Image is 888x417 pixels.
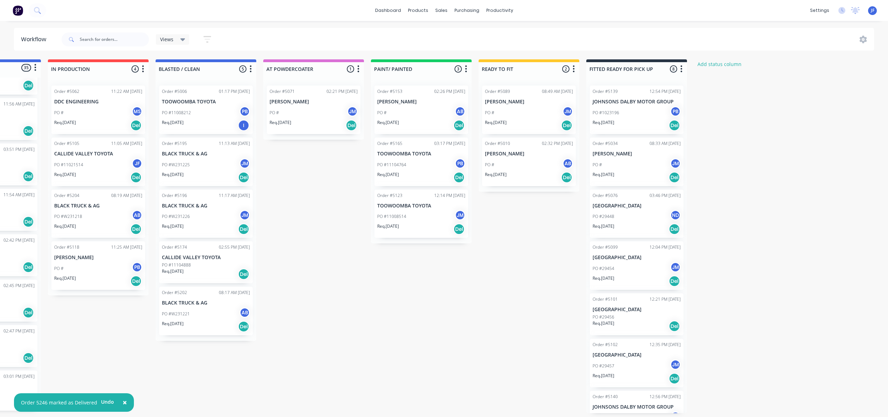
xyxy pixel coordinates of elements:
[593,99,681,105] p: JOHNSONS DALBY MOTOR GROUP
[650,140,681,147] div: 08:33 AM [DATE]
[434,192,465,199] div: 12:14 PM [DATE]
[453,224,465,235] div: Del
[162,321,184,327] p: Req. [DATE]
[590,241,683,290] div: Order #509912:04 PM [DATE][GEOGRAPHIC_DATA]PO #29454JMReq.[DATE]Del
[327,88,358,95] div: 02:21 PM [DATE]
[670,210,681,220] div: ND
[54,171,76,178] p: Req. [DATE]
[485,140,510,147] div: Order #5010
[434,88,465,95] div: 02:26 PM [DATE]
[650,88,681,95] div: 12:54 PM [DATE]
[162,290,187,296] div: Order #5202
[590,293,683,335] div: Order #510112:21 PM [DATE][GEOGRAPHIC_DATA]PO #29456Req.[DATE]Del
[593,151,681,157] p: [PERSON_NAME]
[13,5,23,16] img: Factory
[132,106,142,117] div: MS
[593,255,681,261] p: [GEOGRAPHIC_DATA]
[377,110,387,116] p: PO #
[162,162,190,168] p: PO #W231225
[162,119,184,126] p: Req. [DATE]
[807,5,833,16] div: settings
[593,314,614,320] p: PO #29456
[270,119,291,126] p: Req. [DATE]
[130,172,142,183] div: Del
[239,106,250,117] div: PB
[111,140,142,147] div: 11:05 AM [DATE]
[54,223,76,229] p: Req. [DATE]
[593,203,681,209] p: [GEOGRAPHIC_DATA]
[590,190,683,238] div: Order #507603:46 PM [DATE][GEOGRAPHIC_DATA]PO #29448NDReq.[DATE]Del
[159,241,253,283] div: Order #517402:55 PM [DATE]CALLIDE VALLEY TOYOTAPO #11104888Req.[DATE]Del
[130,120,142,131] div: Del
[593,404,681,410] p: JOHNSONS DALBY MOTOR GROUP
[238,269,249,280] div: Del
[669,172,680,183] div: Del
[593,213,614,220] p: PO #29448
[162,262,191,268] p: PO #11104888
[593,275,614,281] p: Req. [DATE]
[485,119,507,126] p: Req. [DATE]
[377,88,402,95] div: Order #5153
[23,171,34,182] div: Del
[453,120,465,131] div: Del
[54,162,83,168] p: PO #11021514
[455,106,465,117] div: AB
[485,162,494,168] p: PO #
[162,171,184,178] p: Req. [DATE]
[159,287,253,335] div: Order #520208:17 AM [DATE]BLACK TRUCK & AGPO #W231221ABReq.[DATE]Del
[485,88,510,95] div: Order #5089
[23,125,34,137] div: Del
[593,373,614,379] p: Req. [DATE]
[238,224,249,235] div: Del
[670,262,681,272] div: JM
[483,5,517,16] div: productivity
[219,290,250,296] div: 08:17 AM [DATE]
[23,262,34,273] div: Del
[159,190,253,238] div: Order #519611:17 AM [DATE]BLACK TRUCK & AGPO #W231226JMReq.[DATE]Del
[111,192,142,199] div: 08:19 AM [DATE]
[455,158,465,169] div: PB
[694,59,745,69] button: Add status column
[377,119,399,126] p: Req. [DATE]
[650,342,681,348] div: 12:35 PM [DATE]
[54,244,79,250] div: Order #5118
[593,363,614,369] p: PO #29457
[377,203,465,209] p: TOOWOOMBA TOYOTA
[432,5,451,16] div: sales
[51,138,145,186] div: Order #510511:05 AM [DATE]CALLIDE VALLEY TOYOTAPO #11021514JFReq.[DATE]Del
[123,397,127,407] span: ×
[377,192,402,199] div: Order #5123
[3,101,35,107] div: 11:56 AM [DATE]
[561,120,572,131] div: Del
[593,296,618,302] div: Order #5101
[162,151,250,157] p: BLACK TRUCK & AG
[132,158,142,169] div: JF
[159,138,253,186] div: Order #519511:13 AM [DATE]BLACK TRUCK & AGPO #W231225JMReq.[DATE]Del
[593,88,618,95] div: Order #5139
[54,255,142,261] p: [PERSON_NAME]
[162,203,250,209] p: BLACK TRUCK & AG
[238,172,249,183] div: Del
[451,5,483,16] div: purchasing
[162,223,184,229] p: Req. [DATE]
[219,140,250,147] div: 11:13 AM [DATE]
[54,275,76,281] p: Req. [DATE]
[346,120,357,131] div: Del
[54,192,79,199] div: Order #5204
[3,283,35,289] div: 02:45 PM [DATE]
[593,110,619,116] p: PO #1023196
[593,171,614,178] p: Req. [DATE]
[593,320,614,327] p: Req. [DATE]
[3,328,35,334] div: 02:47 PM [DATE]
[669,120,680,131] div: Del
[51,190,145,238] div: Order #520408:19 AM [DATE]BLACK TRUCK & AGPO #W231218ABReq.[DATE]Del
[23,307,34,318] div: Del
[162,192,187,199] div: Order #5196
[54,99,142,105] p: DDC ENGINEERING
[23,216,34,227] div: Del
[270,88,295,95] div: Order #5071
[267,86,360,134] div: Order #507102:21 PM [DATE][PERSON_NAME]PO #JMReq.[DATE]Del
[97,397,118,407] button: Undo
[377,151,465,157] p: TOOWOOMBA TOYOTA
[377,99,465,105] p: [PERSON_NAME]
